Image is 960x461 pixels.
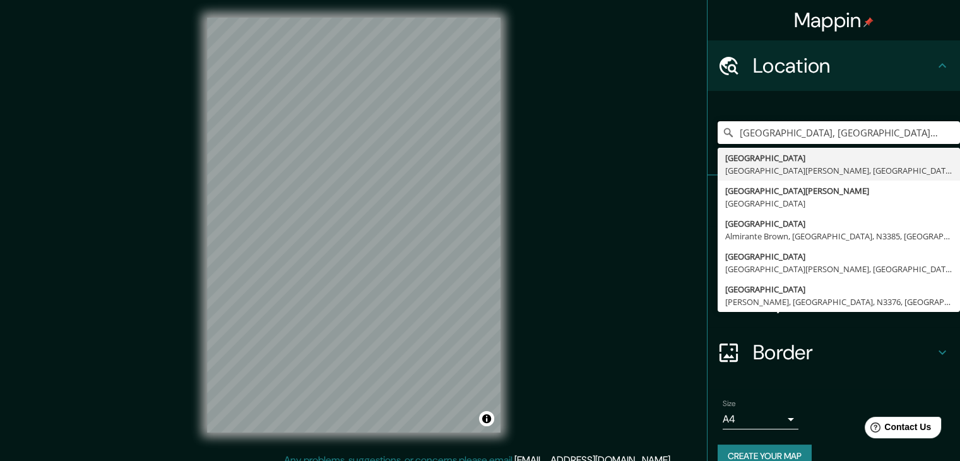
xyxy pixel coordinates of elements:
[848,412,946,447] iframe: Help widget launcher
[725,263,952,275] div: [GEOGRAPHIC_DATA][PERSON_NAME], [GEOGRAPHIC_DATA], N3352, [GEOGRAPHIC_DATA]
[725,152,952,164] div: [GEOGRAPHIC_DATA]
[725,197,952,210] div: [GEOGRAPHIC_DATA]
[725,230,952,242] div: Almirante Brown, [GEOGRAPHIC_DATA], N3385, [GEOGRAPHIC_DATA]
[725,164,952,177] div: [GEOGRAPHIC_DATA][PERSON_NAME], [GEOGRAPHIC_DATA]
[725,283,952,296] div: [GEOGRAPHIC_DATA]
[708,277,960,327] div: Layout
[753,53,935,78] h4: Location
[708,176,960,226] div: Pins
[708,327,960,378] div: Border
[718,121,960,144] input: Pick your city or area
[723,398,736,409] label: Size
[753,340,935,365] h4: Border
[863,17,874,27] img: pin-icon.png
[479,411,494,426] button: Toggle attribution
[207,18,501,433] canvas: Map
[725,250,952,263] div: [GEOGRAPHIC_DATA]
[753,289,935,314] h4: Layout
[723,409,798,429] div: A4
[725,217,952,230] div: [GEOGRAPHIC_DATA]
[708,226,960,277] div: Style
[794,8,874,33] h4: Mappin
[725,184,952,197] div: [GEOGRAPHIC_DATA][PERSON_NAME]
[725,296,952,308] div: [PERSON_NAME], [GEOGRAPHIC_DATA], N3376, [GEOGRAPHIC_DATA]
[708,40,960,91] div: Location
